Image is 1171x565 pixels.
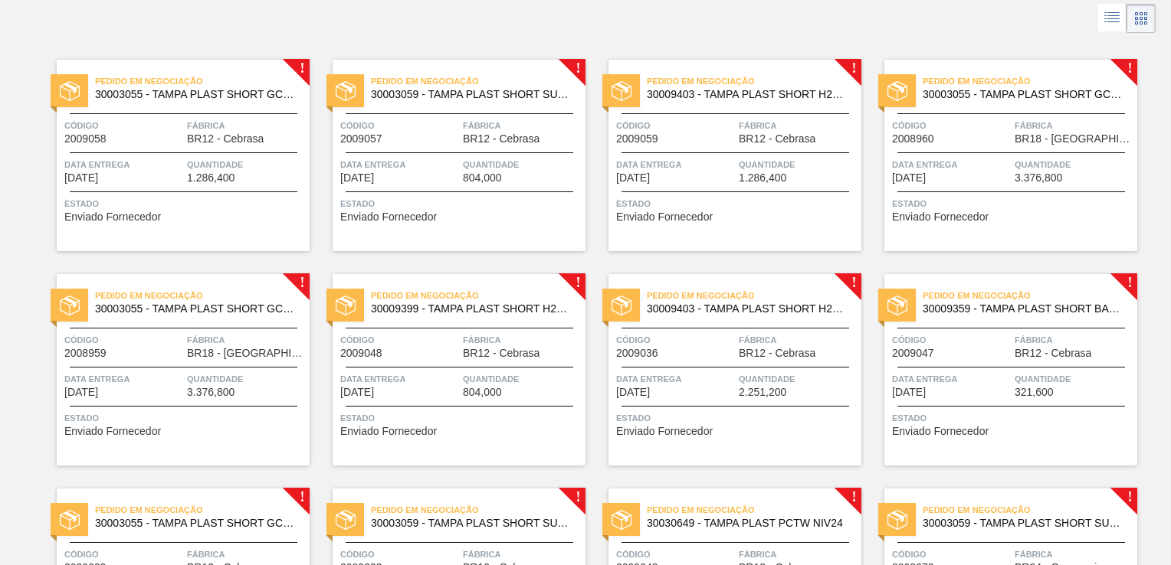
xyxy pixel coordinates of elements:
[187,547,306,562] span: Fábrica
[612,81,631,101] img: estado
[1127,4,1156,33] div: Visão em Cards
[887,81,907,101] img: estado
[336,81,356,101] img: estado
[739,547,858,562] span: Fábrica
[923,73,1137,89] span: Pedido em Negociação
[923,288,1137,303] span: Pedido em Negociação
[647,89,849,100] span: 30009403 - TAMPA PLAST SHORT H2OH LIMONETO S/ LINER
[739,172,786,184] span: 1.286,400
[892,118,1011,133] span: Código
[463,133,540,145] span: BR12 - Cebrasa
[1015,118,1133,133] span: Fábrica
[64,426,161,437] span: Enviado Fornecedor
[616,348,658,359] span: 2009036
[1015,348,1091,359] span: BR12 - Cebrasa
[187,348,306,359] span: BR18 - Pernambuco
[892,172,926,184] span: 22/09/2025
[739,157,858,172] span: Quantidade
[340,348,382,359] span: 2009048
[340,157,459,172] span: Data entrega
[463,157,582,172] span: Quantidade
[861,60,1137,251] a: !estadoPedido em Negociação30003055 - TAMPA PLAST SHORT GCA S/ LINERCódigo2008960FábricaBR18 - [G...
[340,410,582,426] span: Status
[647,288,861,303] span: Pedido em Negociação
[95,89,297,100] span: 30003055 - TAMPA PLAST SHORT GCA S/ LINER
[616,547,735,562] span: Código
[463,348,540,359] span: BR12 - Cebrasa
[64,547,183,562] span: Código
[923,89,1125,100] span: 30003055 - TAMPA PLAST SHORT GCA S/ LINER
[371,73,585,89] span: Pedido em Negociação
[739,332,858,348] span: Fábrica
[340,172,374,184] span: 16/09/2025
[585,60,861,251] a: !estadoPedido em Negociação30009403 - TAMPA PLAST SHORT H2OH LIMONETO S/ LINERCódigo2009059Fábric...
[892,157,1011,172] span: Data entrega
[616,133,658,145] span: 2009059
[616,332,735,348] span: Código
[616,118,735,133] span: Código
[1015,332,1133,348] span: Fábrica
[887,296,907,315] img: estado
[95,303,297,315] span: 30003055 - TAMPA PLAST SHORT GCA S/ LINER
[60,510,80,530] img: estado
[616,371,735,387] span: Data entrega
[612,296,631,315] img: estado
[371,518,573,529] span: 30003059 - TAMPA PLAST SHORT SUKITA S/ LINER
[64,410,306,426] span: Status
[371,502,585,518] span: Pedido em Negociação
[616,387,650,398] span: 02/10/2025
[616,172,650,184] span: 16/09/2025
[371,89,573,100] span: 30003059 - TAMPA PLAST SHORT SUKITA S/ LINER
[616,426,713,437] span: Enviado Fornecedor
[739,371,858,387] span: Quantidade
[187,332,306,348] span: Fábrica
[923,303,1125,315] span: 30009359 - TAMPA PLAST SHORT BARE S/ LINER
[1015,371,1133,387] span: Quantidade
[892,547,1011,562] span: Código
[739,387,786,398] span: 2.251,200
[892,348,934,359] span: 2009047
[336,510,356,530] img: estado
[340,332,459,348] span: Código
[1015,172,1062,184] span: 3.376,800
[64,118,183,133] span: Código
[340,426,437,437] span: Enviado Fornecedor
[923,518,1125,529] span: 30003059 - TAMPA PLAST SHORT SUKITA S/ LINER
[892,332,1011,348] span: Código
[647,518,849,529] span: 30030649 - TAMPA PLAST PCTW NIV24
[340,118,459,133] span: Código
[892,211,989,223] span: Enviado Fornecedor
[463,332,582,348] span: Fábrica
[34,60,310,251] a: !estadoPedido em Negociação30003055 - TAMPA PLAST SHORT GCA S/ LINERCódigo2009058FábricaBR12 - Ce...
[64,211,161,223] span: Enviado Fornecedor
[60,296,80,315] img: estado
[739,133,815,145] span: BR12 - Cebrasa
[340,547,459,562] span: Código
[1015,387,1054,398] span: 321,600
[892,196,1133,211] span: Status
[34,274,310,465] a: !estadoPedido em Negociação30003055 - TAMPA PLAST SHORT GCA S/ LINERCódigo2008959FábricaBR18 - [G...
[647,303,849,315] span: 30009403 - TAMPA PLAST SHORT H2OH LIMONETO S/ LINER
[892,426,989,437] span: Enviado Fornecedor
[187,157,306,172] span: Quantidade
[612,510,631,530] img: estado
[739,348,815,359] span: BR12 - Cebrasa
[64,371,183,387] span: Data entrega
[340,371,459,387] span: Data entrega
[95,73,310,89] span: Pedido em Negociação
[371,303,573,315] span: 30009399 - TAMPA PLAST SHORT H2OH LIMAO S/ LINER
[64,133,107,145] span: 2009058
[95,502,310,518] span: Pedido em Negociação
[585,274,861,465] a: !estadoPedido em Negociação30009403 - TAMPA PLAST SHORT H2OH LIMONETO S/ LINERCódigo2009036Fábric...
[923,502,1137,518] span: Pedido em Negociação
[892,410,1133,426] span: Status
[95,518,297,529] span: 30003055 - TAMPA PLAST SHORT GCA S/ LINER
[336,296,356,315] img: estado
[60,81,80,101] img: estado
[739,118,858,133] span: Fábrica
[892,387,926,398] span: 02/10/2025
[340,133,382,145] span: 2009057
[340,211,437,223] span: Enviado Fornecedor
[892,133,934,145] span: 2008960
[310,274,585,465] a: !estadoPedido em Negociação30009399 - TAMPA PLAST SHORT H2OH LIMAO S/ LINERCódigo2009048FábricaBR...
